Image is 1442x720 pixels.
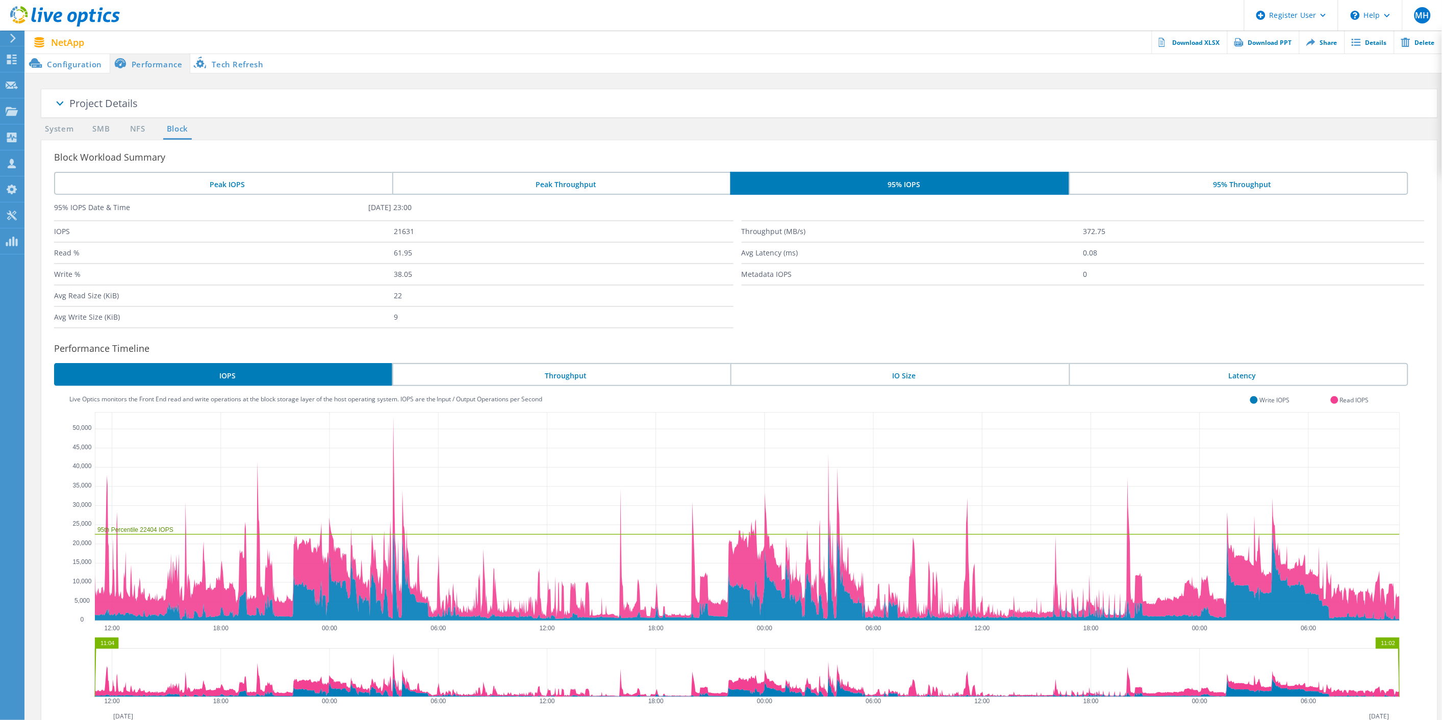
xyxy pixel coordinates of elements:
[72,559,91,566] text: 15,000
[72,424,91,431] text: 50,000
[322,625,337,632] text: 00:00
[41,123,78,136] a: System
[1301,698,1316,705] text: 06:00
[100,640,115,646] text: 11:04
[1345,31,1394,54] a: Details
[104,625,119,632] text: 12:00
[1083,221,1425,242] label: 372.75
[368,202,682,213] label: [DATE] 23:00
[730,172,1069,195] li: 95% IOPS
[54,307,394,327] label: Avg Write Size (KiB)
[322,698,337,705] text: 00:00
[392,363,730,386] li: Throughput
[1069,363,1408,386] li: Latency
[54,286,394,306] label: Avg Read Size (KiB)
[1083,264,1425,285] label: 0
[1301,625,1316,632] text: 06:00
[757,698,772,705] text: 00:00
[72,539,91,547] text: 20,000
[742,221,1083,242] label: Throughput (MB/s)
[394,286,733,306] label: 22
[74,597,90,604] text: 5,000
[1381,640,1396,646] text: 11:02
[1299,31,1345,54] a: Share
[394,264,733,285] label: 38.05
[1340,396,1369,404] label: Read IOPS
[69,395,543,403] label: Live Optics monitors the Front End read and write operations at the block storage layer of the ho...
[1069,172,1408,195] li: 95% Throughput
[54,150,1437,164] h3: Block Workload Summary
[431,698,446,705] text: 06:00
[54,221,394,242] label: IOPS
[54,363,392,386] li: IOPS
[757,625,772,632] text: 00:00
[163,123,191,136] a: Block
[54,264,394,285] label: Write %
[72,463,91,470] text: 40,000
[866,698,881,705] text: 06:00
[730,363,1069,386] li: IO Size
[128,123,147,136] a: NFS
[80,616,84,624] text: 0
[72,578,91,585] text: 10,000
[1192,698,1207,705] text: 00:00
[54,202,368,213] label: 95% IOPS Date & Time
[1394,31,1442,54] a: Delete
[213,698,229,705] text: 18:00
[51,38,84,47] span: NetApp
[54,243,394,263] label: Read %
[1227,31,1299,54] a: Download PPT
[392,172,730,195] li: Peak Throughput
[975,625,990,632] text: 12:00
[866,625,881,632] text: 06:00
[1351,11,1360,20] svg: \n
[1083,698,1099,705] text: 18:00
[54,172,392,195] li: Peak IOPS
[72,482,91,489] text: 35,000
[10,21,120,29] a: Live Optics Dashboard
[72,520,91,527] text: 25,000
[54,341,1437,355] h3: Performance Timeline
[72,444,91,451] text: 45,000
[97,526,173,533] text: 95th Percentile 22404 IOPS
[394,307,733,327] label: 9
[1152,31,1227,54] a: Download XLSX
[975,698,990,705] text: 12:00
[539,625,554,632] text: 12:00
[742,243,1083,263] label: Avg Latency (ms)
[648,625,664,632] text: 18:00
[1259,396,1289,404] label: Write IOPS
[648,698,664,705] text: 18:00
[742,264,1083,285] label: Metadata IOPS
[1083,625,1099,632] text: 18:00
[431,625,446,632] text: 06:00
[1415,11,1429,19] span: MH
[394,221,733,242] label: 21631
[69,96,138,110] span: Project Details
[539,698,554,705] text: 12:00
[104,698,119,705] text: 12:00
[213,625,229,632] text: 18:00
[1083,243,1425,263] label: 0.08
[90,123,112,136] a: SMB
[1192,625,1207,632] text: 00:00
[394,243,733,263] label: 61.95
[72,501,91,508] text: 30,000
